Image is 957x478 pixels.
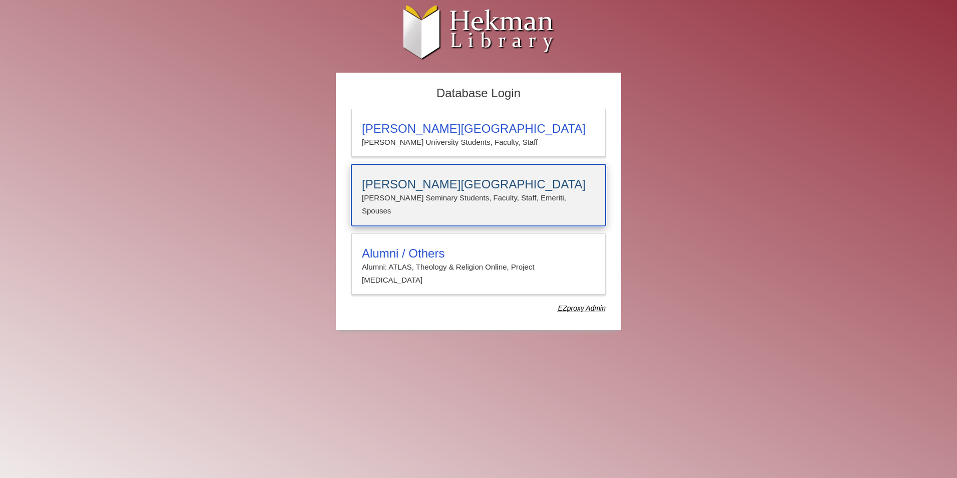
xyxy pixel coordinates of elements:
[362,136,595,149] p: [PERSON_NAME] University Students, Faculty, Staff
[362,177,595,191] h3: [PERSON_NAME][GEOGRAPHIC_DATA]
[351,164,606,226] a: [PERSON_NAME][GEOGRAPHIC_DATA][PERSON_NAME] Seminary Students, Faculty, Staff, Emeriti, Spouses
[362,122,595,136] h3: [PERSON_NAME][GEOGRAPHIC_DATA]
[351,109,606,157] a: [PERSON_NAME][GEOGRAPHIC_DATA][PERSON_NAME] University Students, Faculty, Staff
[362,191,595,218] p: [PERSON_NAME] Seminary Students, Faculty, Staff, Emeriti, Spouses
[362,247,595,287] summary: Alumni / OthersAlumni: ATLAS, Theology & Religion Online, Project [MEDICAL_DATA]
[558,304,606,312] dfn: Use Alumni login
[362,261,595,287] p: Alumni: ATLAS, Theology & Religion Online, Project [MEDICAL_DATA]
[346,83,611,104] h2: Database Login
[362,247,595,261] h3: Alumni / Others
